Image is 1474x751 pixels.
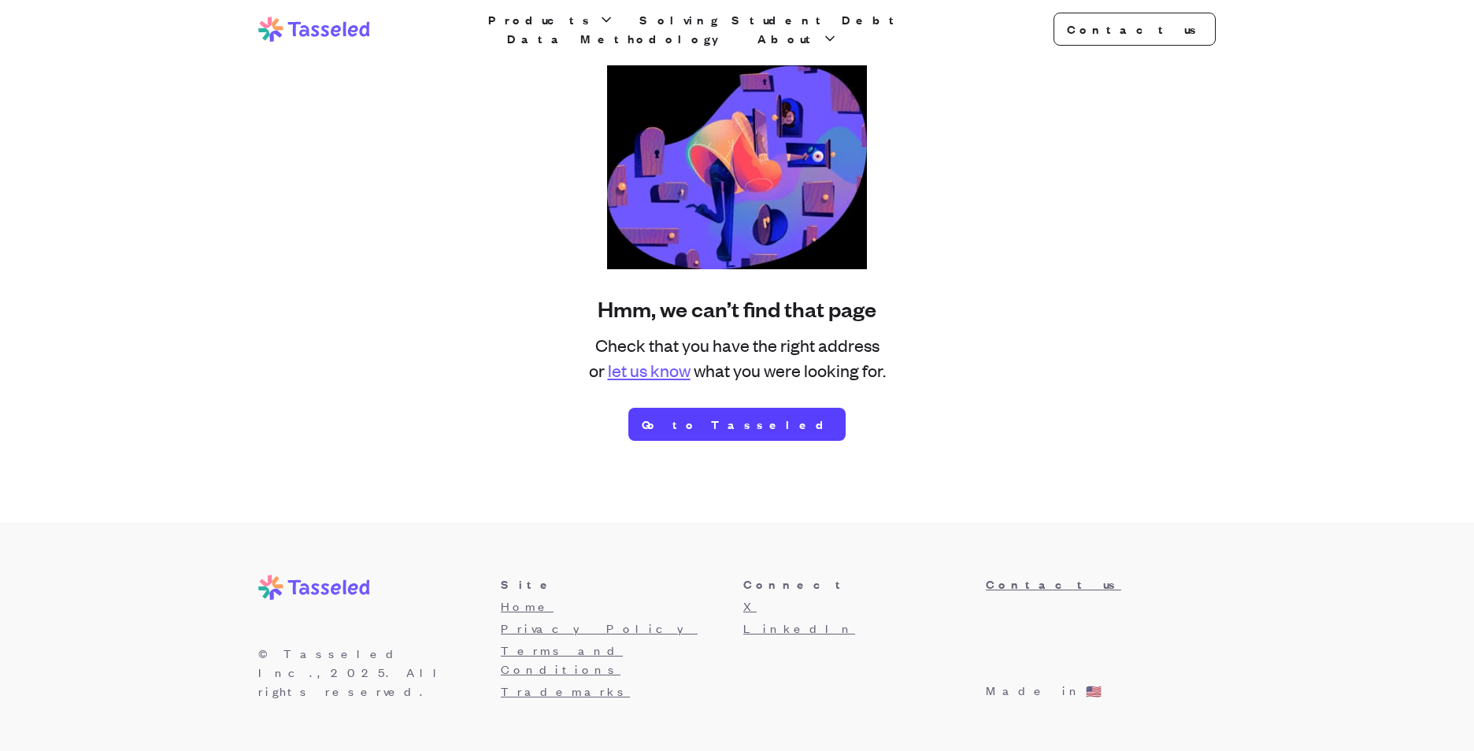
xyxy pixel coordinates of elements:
[501,683,630,699] a: Trademarks
[501,575,731,594] h3: Site
[1086,682,1102,701] p: 🇺🇸
[986,681,1083,701] p: Made in
[501,642,623,677] a: Terms and Conditions
[754,29,841,48] button: About
[608,357,691,383] a: let us know
[636,10,906,29] a: Solving Student Debt
[743,620,855,636] a: LinkedIn
[757,29,819,48] span: About
[743,575,973,594] h3: Connect
[488,10,595,29] span: Products
[501,620,698,636] a: Privacy Policy
[258,644,488,701] p: © Tasseled Inc., 2025 . All rights reserved.
[485,10,617,29] button: Products
[504,29,735,48] a: Data Methodology
[501,597,554,614] a: Home
[598,294,876,323] h1: Hmm, we can’t find that page
[1054,13,1216,46] a: Contact us
[586,332,888,383] p: Check that you have the right address or what you were looking for.
[986,575,1216,594] a: Contact us
[743,597,757,614] a: X
[628,408,846,441] a: Go to Tasseled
